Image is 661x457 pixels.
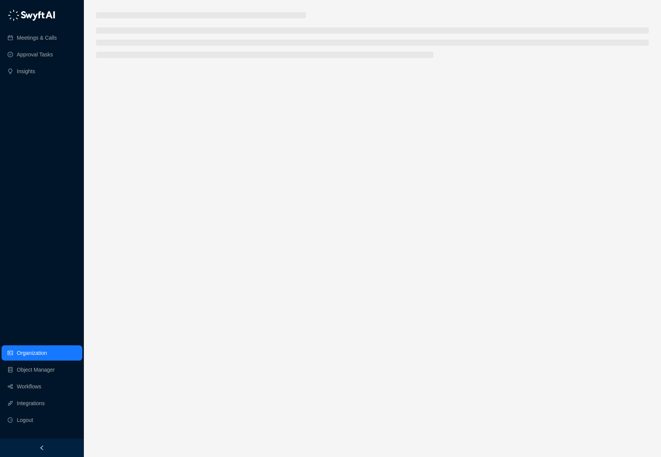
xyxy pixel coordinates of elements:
a: Workflows [17,379,41,394]
span: logout [8,417,13,423]
a: Meetings & Calls [17,30,57,45]
a: Insights [17,64,35,79]
img: logo-05li4sbe.png [8,10,55,21]
a: Approval Tasks [17,47,53,62]
a: Organization [17,345,47,361]
span: left [39,445,45,451]
span: Logout [17,412,33,428]
a: Integrations [17,396,45,411]
a: Object Manager [17,362,55,377]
